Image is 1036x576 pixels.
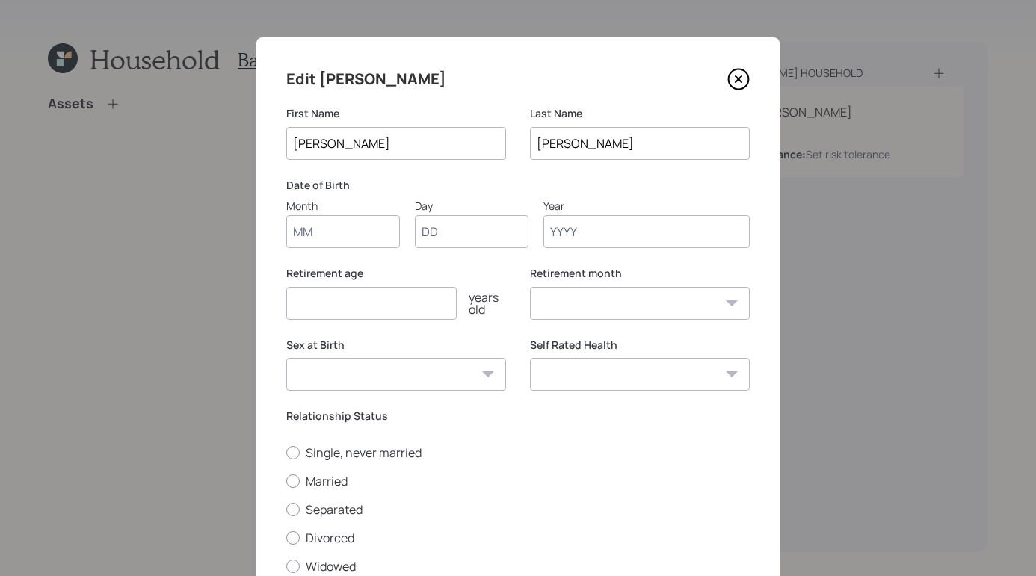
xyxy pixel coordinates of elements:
h4: Edit [PERSON_NAME] [286,67,446,91]
label: Divorced [286,530,750,546]
label: Date of Birth [286,178,750,193]
input: Day [415,215,528,248]
label: Sex at Birth [286,338,506,353]
label: Relationship Status [286,409,750,424]
div: Year [543,198,750,214]
div: Day [415,198,528,214]
label: Separated [286,501,750,518]
div: years old [457,291,506,315]
input: Year [543,215,750,248]
label: Retirement age [286,266,506,281]
input: Month [286,215,400,248]
label: Retirement month [530,266,750,281]
label: Widowed [286,558,750,575]
label: Self Rated Health [530,338,750,353]
div: Month [286,198,400,214]
label: Single, never married [286,445,750,461]
label: First Name [286,106,506,121]
label: Married [286,473,750,489]
label: Last Name [530,106,750,121]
